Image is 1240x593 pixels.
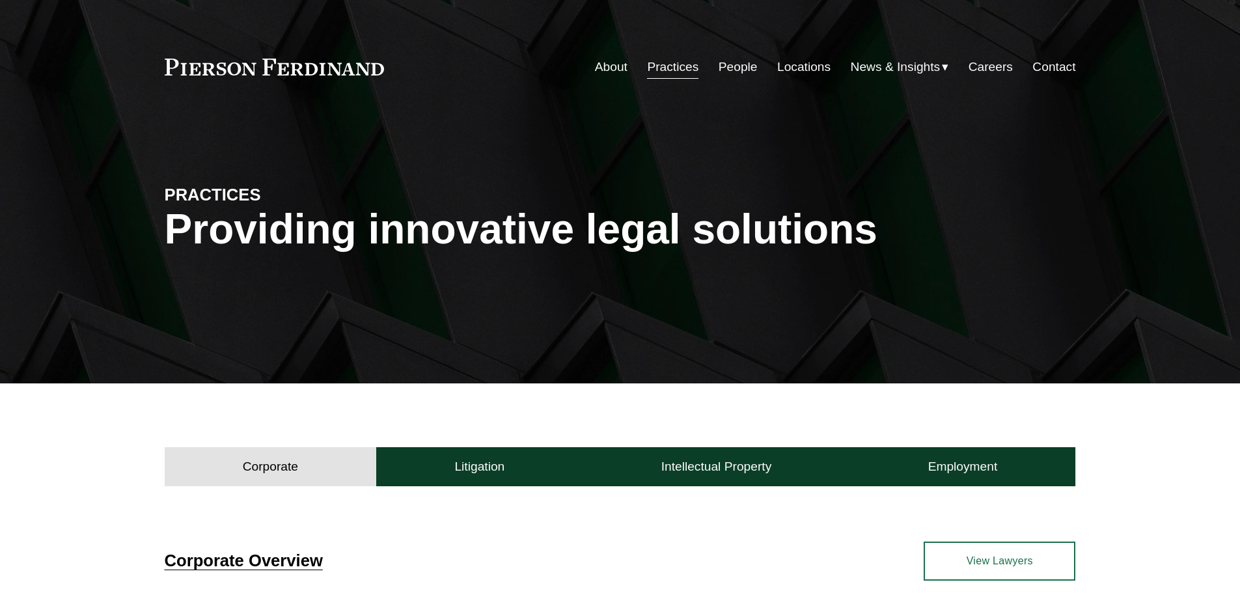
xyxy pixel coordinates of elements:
a: folder dropdown [851,55,949,79]
h4: Employment [928,459,998,475]
a: Contact [1032,55,1075,79]
h4: Intellectual Property [661,459,772,475]
a: Careers [969,55,1013,79]
a: View Lawyers [924,542,1075,581]
a: People [719,55,758,79]
a: Corporate Overview [165,551,323,570]
a: Practices [647,55,698,79]
span: News & Insights [851,56,941,79]
h4: PRACTICES [165,184,393,205]
a: Locations [777,55,831,79]
h4: Corporate [243,459,298,475]
a: About [595,55,627,79]
h1: Providing innovative legal solutions [165,206,1076,253]
h4: Litigation [454,459,504,475]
